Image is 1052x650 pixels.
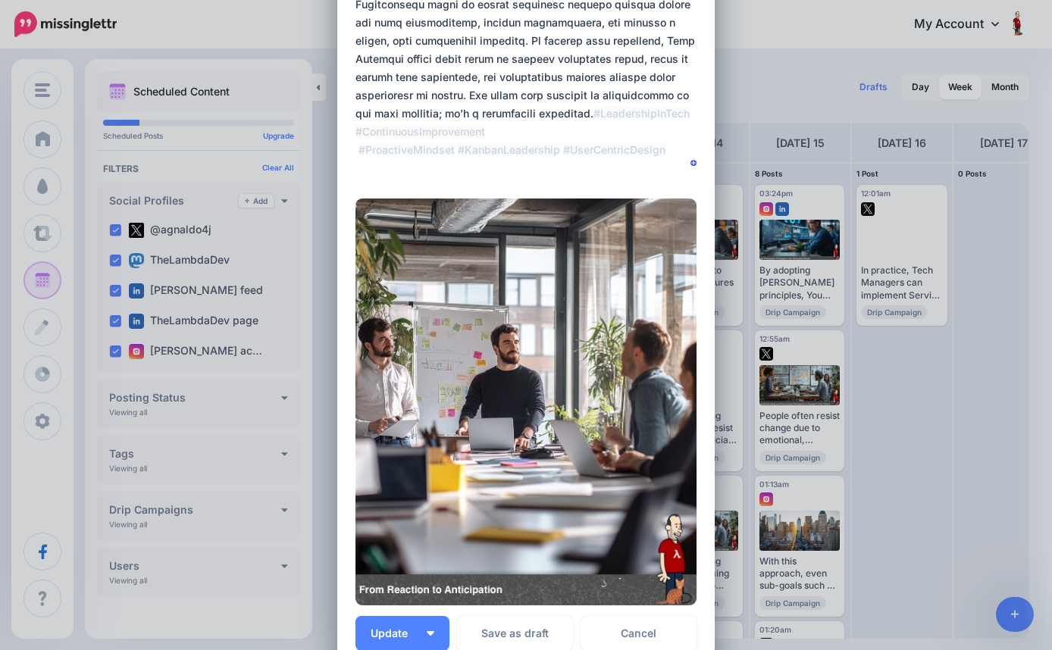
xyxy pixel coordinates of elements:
[355,198,697,605] img: ICB51ZOK76ZIUWLLPL3IHEGVYQCP6CE8.jpg
[371,628,419,639] span: Update
[427,631,434,636] img: arrow-down-white.png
